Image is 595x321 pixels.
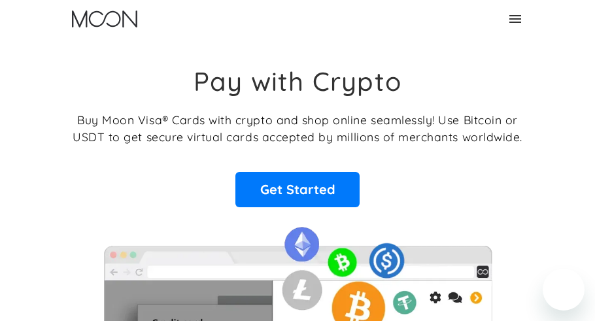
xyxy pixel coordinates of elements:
img: Moon Logo [72,10,137,27]
a: home [72,10,137,27]
p: Buy Moon Visa® Cards with crypto and shop online seamlessly! Use Bitcoin or USDT to get secure vi... [73,111,522,146]
a: Get Started [235,172,360,207]
h1: Pay with Crypto [194,65,401,97]
iframe: Button to launch messaging window [543,269,585,311]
